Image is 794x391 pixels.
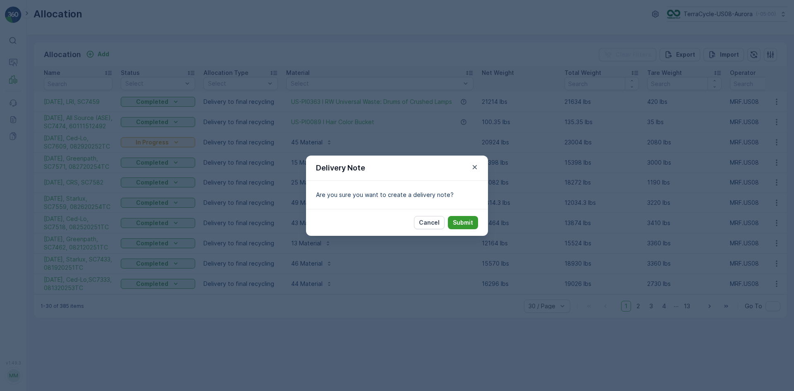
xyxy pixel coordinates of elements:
p: Cancel [419,218,440,227]
p: Submit [453,218,473,227]
p: Delivery Note [316,162,365,174]
p: Are you sure you want to create a delivery note? [316,191,478,199]
button: Cancel [414,216,445,229]
button: Submit [448,216,478,229]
